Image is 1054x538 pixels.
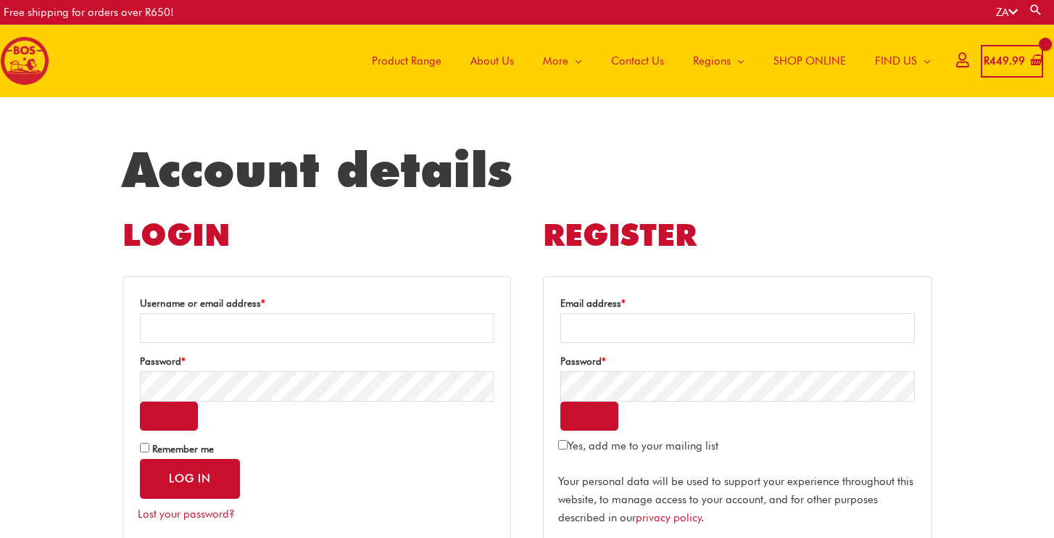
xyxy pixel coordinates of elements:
span: Remember me [152,443,214,455]
input: Remember me [140,443,149,452]
span: About Us [470,39,514,83]
a: View Shopping Cart, 1 items [981,45,1043,78]
bdi: 449.99 [984,54,1025,67]
a: About Us [456,25,528,97]
button: Show password [140,402,198,431]
span: Contact Us [611,39,664,83]
span: More [543,39,568,83]
a: ZA [996,6,1018,19]
a: More [528,25,597,97]
label: Yes, add me to your mailing list [558,439,718,452]
span: Product Range [372,39,441,83]
button: Log in [140,459,240,499]
a: Regions [679,25,759,97]
a: Search button [1029,3,1043,17]
h1: Account details [123,141,932,199]
label: Username or email address [140,294,494,313]
a: Lost your password? [138,508,235,521]
label: Password [560,352,914,371]
button: Show password [560,402,618,431]
span: FIND US [875,39,917,83]
a: privacy policy [636,511,702,524]
nav: Site Navigation [347,25,945,97]
a: Product Range [357,25,456,97]
label: Password [140,352,494,371]
h2: Login [123,215,511,255]
span: SHOP ONLINE [773,39,846,83]
p: Your personal data will be used to support your experience throughout this website, to manage acc... [558,473,916,526]
input: Yes, add me to your mailing list [558,440,568,450]
label: Email address [560,294,914,313]
span: Regions [693,39,731,83]
h2: Register [543,215,931,255]
a: Contact Us [597,25,679,97]
span: R [984,54,989,67]
a: SHOP ONLINE [759,25,860,97]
